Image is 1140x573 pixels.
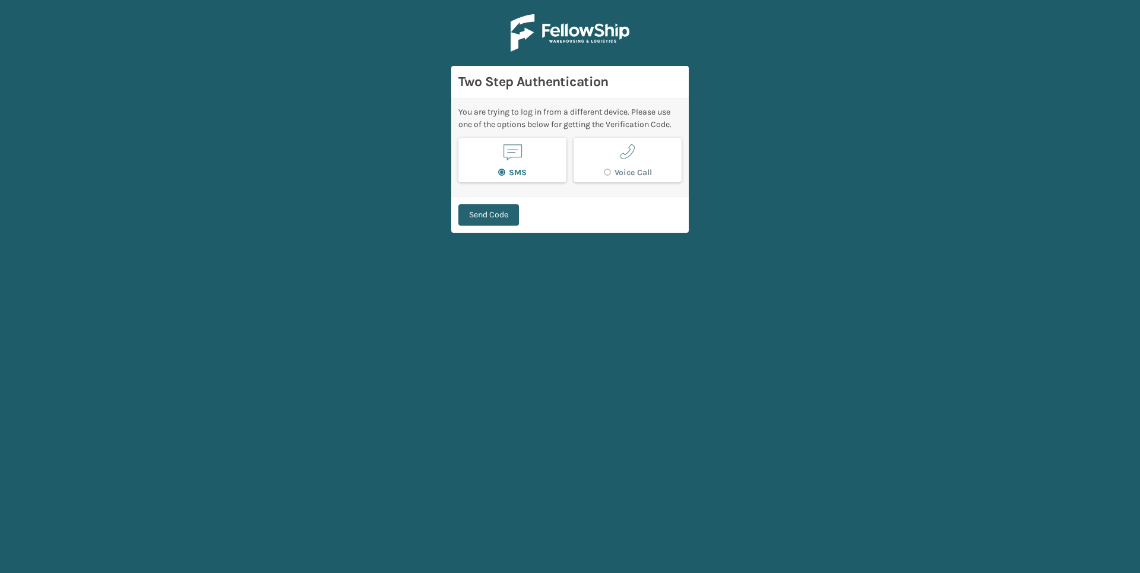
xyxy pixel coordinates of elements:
div: You are trying to log in from a different device. Please use one of the options below for getting... [458,106,682,131]
img: Logo [511,14,629,52]
label: Voice Call [604,167,652,178]
button: Send Code [458,204,519,226]
h3: Two Step Authentication [458,73,682,91]
label: SMS [498,167,527,178]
